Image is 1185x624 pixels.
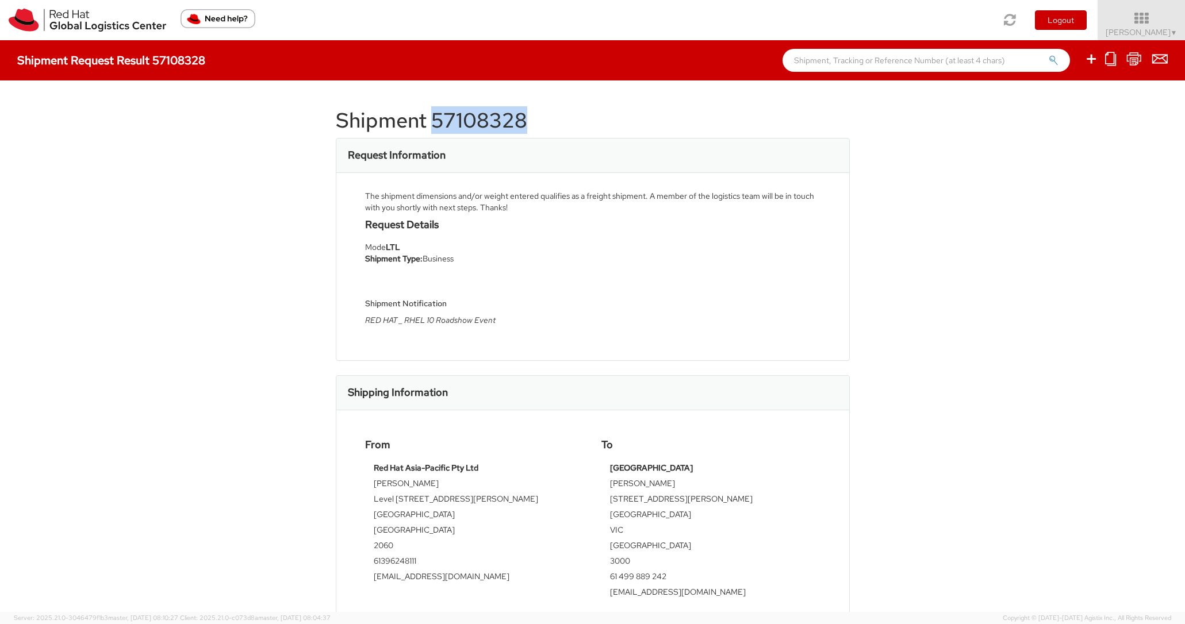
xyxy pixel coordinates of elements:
strong: LTL [386,242,400,252]
h4: Request Details [365,219,584,230]
button: Logout [1035,10,1087,30]
span: Client: 2025.21.0-c073d8a [180,614,331,622]
input: Shipment, Tracking or Reference Number (at least 4 chars) [783,49,1070,72]
h3: Request Information [348,149,446,161]
td: [EMAIL_ADDRESS][DOMAIN_NAME] [374,571,576,586]
h1: Shipment 57108328 [336,109,850,132]
span: master, [DATE] 08:10:27 [108,614,178,622]
td: [EMAIL_ADDRESS][DOMAIN_NAME] [610,586,812,602]
i: RED HAT _ RHEL 10 Roadshow Event [365,315,496,325]
h4: From [365,439,584,450]
td: Level [STREET_ADDRESS][PERSON_NAME] [374,493,576,509]
td: [PERSON_NAME] [610,477,812,493]
td: [PERSON_NAME] [374,477,576,493]
li: Business [365,253,584,265]
div: The shipment dimensions and/or weight entered qualifies as a freight shipment. A member of the lo... [365,190,820,213]
strong: Shipment Type: [365,253,423,264]
span: ▼ [1171,28,1178,37]
span: [PERSON_NAME] [1106,27,1178,37]
td: [STREET_ADDRESS][PERSON_NAME] [610,493,812,509]
td: [GEOGRAPHIC_DATA] [610,509,812,524]
strong: [GEOGRAPHIC_DATA] [610,463,693,473]
div: Mode [365,241,584,253]
h3: Shipping Information [348,387,448,398]
span: Copyright © [DATE]-[DATE] Agistix Inc., All Rights Reserved [1003,614,1171,623]
td: 2060 [374,540,576,555]
h4: Shipment Request Result 57108328 [17,54,205,67]
td: [GEOGRAPHIC_DATA] [374,524,576,540]
td: 61 499 889 242 [610,571,812,586]
h5: Shipment Notification [365,299,584,308]
td: 3000 [610,555,812,571]
span: master, [DATE] 08:04:37 [258,614,331,622]
td: VIC [610,524,812,540]
span: Server: 2025.21.0-3046479f1b3 [14,614,178,622]
td: [GEOGRAPHIC_DATA] [374,509,576,524]
td: 61396248111 [374,555,576,571]
strong: Red Hat Asia-Pacific Pty Ltd [374,463,478,473]
td: [GEOGRAPHIC_DATA] [610,540,812,555]
h4: To [601,439,820,450]
button: Need help? [181,9,255,28]
img: rh-logistics-00dfa346123c4ec078e1.svg [9,9,166,32]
